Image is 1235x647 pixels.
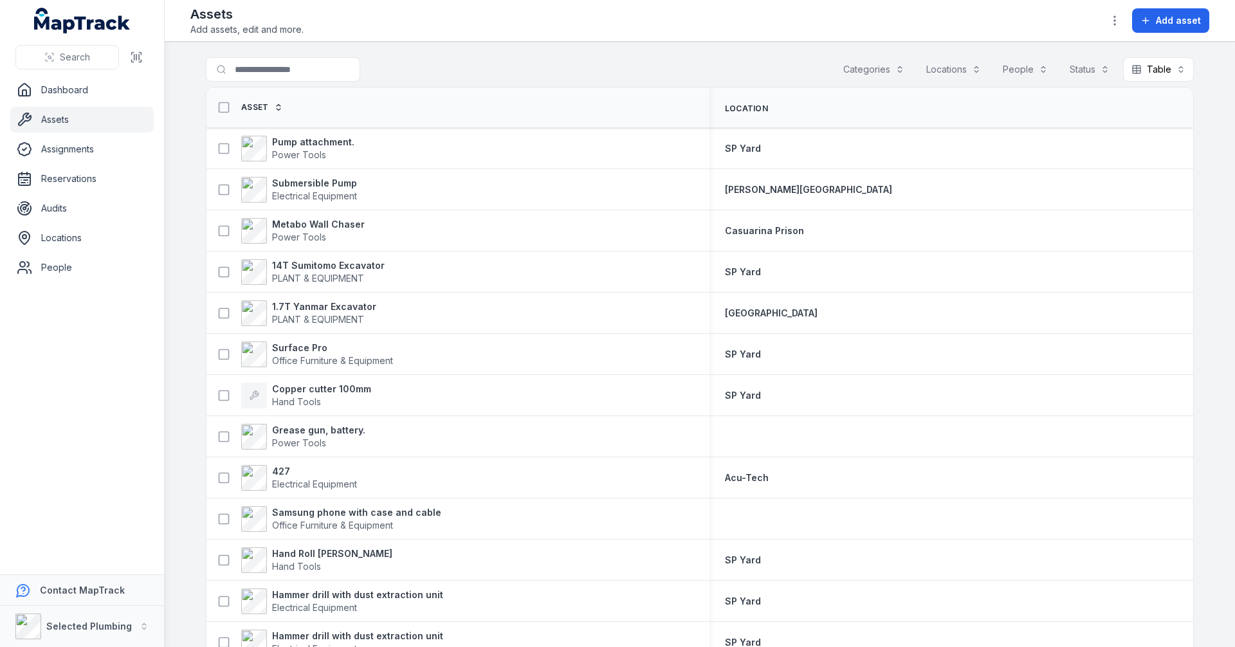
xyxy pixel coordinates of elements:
[272,314,364,325] span: PLANT & EQUIPMENT
[272,190,357,201] span: Electrical Equipment
[272,561,321,572] span: Hand Tools
[272,259,385,272] strong: 14T Sumitomo Excavator
[10,136,154,162] a: Assignments
[272,136,354,149] strong: Pump attachment.
[241,588,443,614] a: Hammer drill with dust extraction unitElectrical Equipment
[272,383,371,396] strong: Copper cutter 100mm
[190,23,304,36] span: Add assets, edit and more.
[241,383,371,408] a: Copper cutter 100mmHand Tools
[725,224,804,237] a: Casuarina Prison
[272,520,393,531] span: Office Furniture & Equipment
[1123,57,1194,82] button: Table
[15,45,119,69] button: Search
[1156,14,1201,27] span: Add asset
[10,77,154,103] a: Dashboard
[34,8,131,33] a: MapTrack
[10,255,154,280] a: People
[994,57,1056,82] button: People
[725,389,761,402] a: SP Yard
[272,273,364,284] span: PLANT & EQUIPMENT
[725,266,761,277] span: SP Yard
[725,307,818,318] span: [GEOGRAPHIC_DATA]
[725,143,761,154] span: SP Yard
[241,177,357,203] a: Submersible PumpElectrical Equipment
[40,585,125,596] strong: Contact MapTrack
[725,595,761,608] a: SP Yard
[725,266,761,278] a: SP Yard
[241,506,441,532] a: Samsung phone with case and cableOffice Furniture & Equipment
[272,602,357,613] span: Electrical Equipment
[272,177,357,190] strong: Submersible Pump
[1061,57,1118,82] button: Status
[10,166,154,192] a: Reservations
[725,348,761,361] a: SP Yard
[725,471,769,484] a: Acu-Tech
[272,232,326,242] span: Power Tools
[10,225,154,251] a: Locations
[241,547,392,573] a: Hand Roll [PERSON_NAME]Hand Tools
[725,596,761,606] span: SP Yard
[272,547,392,560] strong: Hand Roll [PERSON_NAME]
[190,5,304,23] h2: Assets
[241,300,376,326] a: 1.7T Yanmar ExcavatorPLANT & EQUIPMENT
[241,424,365,450] a: Grease gun, battery.Power Tools
[725,183,892,196] a: [PERSON_NAME][GEOGRAPHIC_DATA]
[241,136,354,161] a: Pump attachment.Power Tools
[725,554,761,567] a: SP Yard
[241,102,283,113] a: Asset
[241,259,385,285] a: 14T Sumitomo ExcavatorPLANT & EQUIPMENT
[272,355,393,366] span: Office Furniture & Equipment
[725,390,761,401] span: SP Yard
[46,621,132,632] strong: Selected Plumbing
[835,57,913,82] button: Categories
[272,437,326,448] span: Power Tools
[241,465,357,491] a: 427Electrical Equipment
[725,472,769,483] span: Acu-Tech
[272,630,443,642] strong: Hammer drill with dust extraction unit
[272,424,365,437] strong: Grease gun, battery.
[918,57,989,82] button: Locations
[272,478,357,489] span: Electrical Equipment
[10,107,154,132] a: Assets
[272,506,441,519] strong: Samsung phone with case and cable
[241,218,365,244] a: Metabo Wall ChaserPower Tools
[725,225,804,236] span: Casuarina Prison
[272,300,376,313] strong: 1.7T Yanmar Excavator
[725,349,761,360] span: SP Yard
[1132,8,1209,33] button: Add asset
[725,104,768,114] span: Location
[725,142,761,155] a: SP Yard
[272,149,326,160] span: Power Tools
[10,196,154,221] a: Audits
[272,342,393,354] strong: Surface Pro
[60,51,90,64] span: Search
[725,554,761,565] span: SP Yard
[272,218,365,231] strong: Metabo Wall Chaser
[725,307,818,320] a: [GEOGRAPHIC_DATA]
[272,588,443,601] strong: Hammer drill with dust extraction unit
[272,465,357,478] strong: 427
[725,184,892,195] span: [PERSON_NAME][GEOGRAPHIC_DATA]
[241,102,269,113] span: Asset
[272,396,321,407] span: Hand Tools
[241,342,393,367] a: Surface ProOffice Furniture & Equipment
